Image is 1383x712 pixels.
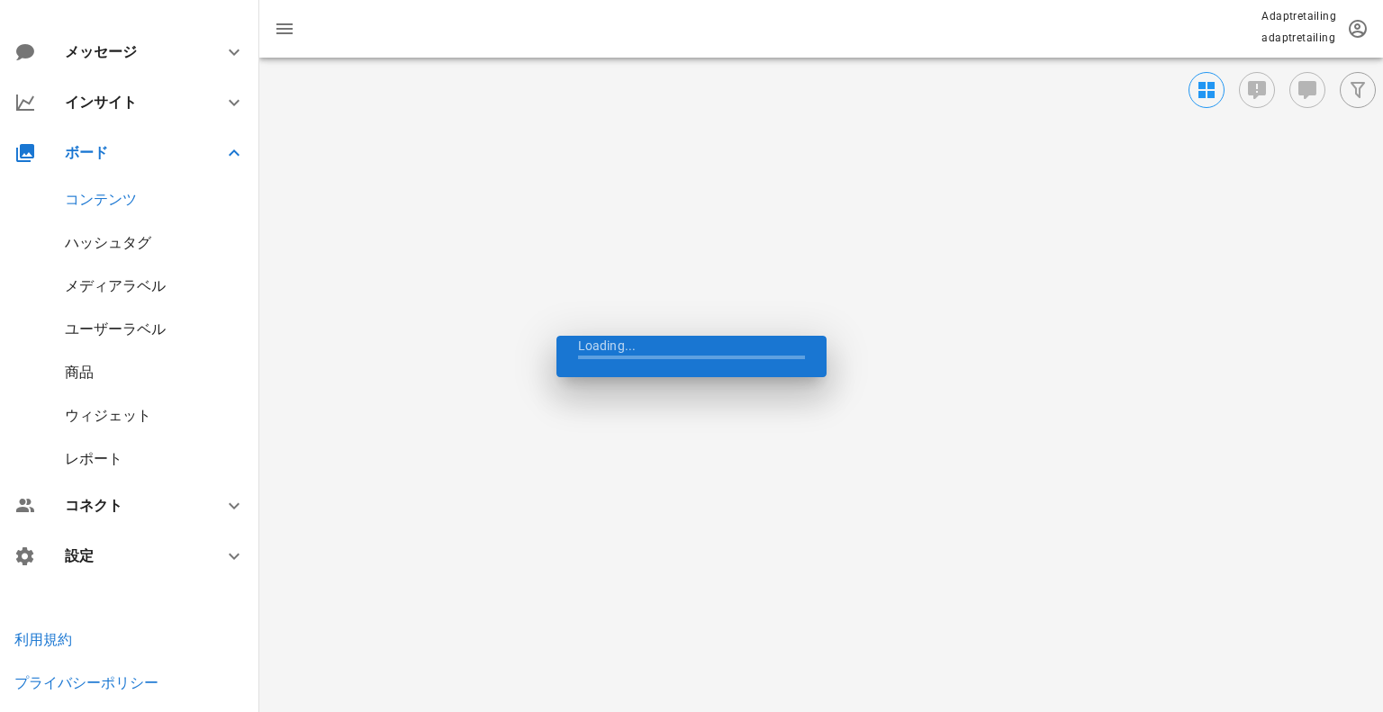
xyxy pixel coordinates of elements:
[556,336,827,377] div: Loading...
[65,94,202,111] div: インサイト
[1261,29,1336,47] p: adaptretailing
[65,277,166,294] a: メディアラベル
[65,450,122,467] a: レポート
[14,631,72,648] a: 利用規約
[65,191,137,208] a: コンテンツ
[65,234,151,251] a: ハッシュタグ
[65,407,151,424] a: ウィジェット
[65,364,94,381] a: 商品
[14,674,158,691] a: プライバシーポリシー
[65,43,194,60] div: メッセージ
[65,497,202,514] div: コネクト
[65,547,202,564] div: 設定
[1261,7,1336,25] p: Adaptretailing
[65,320,166,338] a: ユーザーラベル
[65,144,202,161] div: ボード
